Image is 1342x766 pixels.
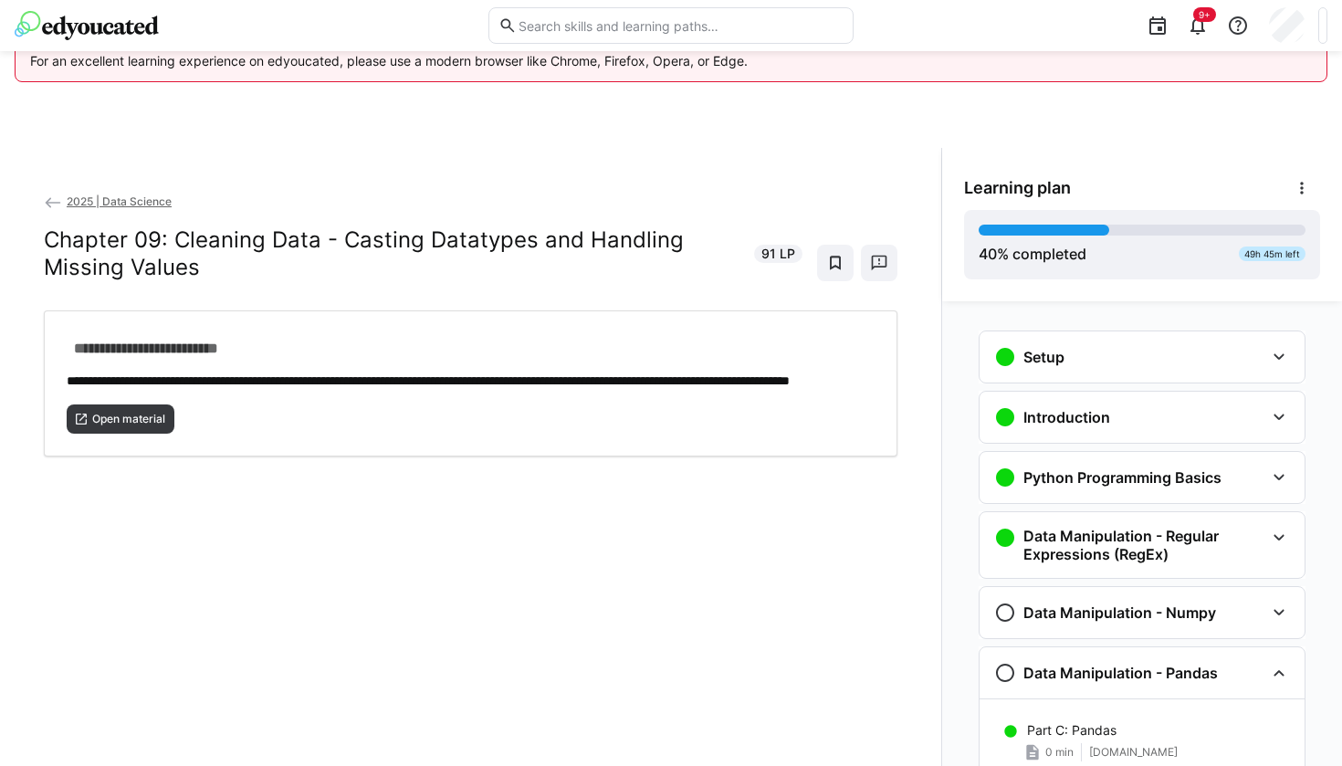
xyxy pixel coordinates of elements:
h3: Setup [1023,348,1064,366]
span: 40 [979,245,997,263]
div: 49h 45m left [1239,247,1305,261]
h3: Data Manipulation - Regular Expressions (RegEx) [1023,527,1264,563]
div: % completed [979,243,1086,265]
span: 91 LP [761,245,795,263]
h3: Python Programming Basics [1023,468,1221,487]
p: Part C: Pandas [1027,721,1117,740]
span: 2025 | Data Science [67,194,172,208]
a: 2025 | Data Science [44,194,172,208]
input: Search skills and learning paths… [517,17,844,34]
span: Open material [90,412,167,426]
span: 9+ [1199,9,1211,20]
h3: Data Manipulation - Pandas [1023,664,1218,682]
button: Open material [67,404,174,434]
span: 0 min [1045,745,1074,760]
span: Learning plan [964,178,1071,198]
h2: Chapter 09: Cleaning Data - Casting Datatypes and Handling Missing Values [44,226,743,281]
h3: Data Manipulation - Numpy [1023,603,1216,622]
h3: Introduction [1023,408,1110,426]
span: [DOMAIN_NAME] [1089,745,1178,760]
p: For an excellent learning experience on edyoucated, please use a modern browser like Chrome, Fire... [30,52,1312,70]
